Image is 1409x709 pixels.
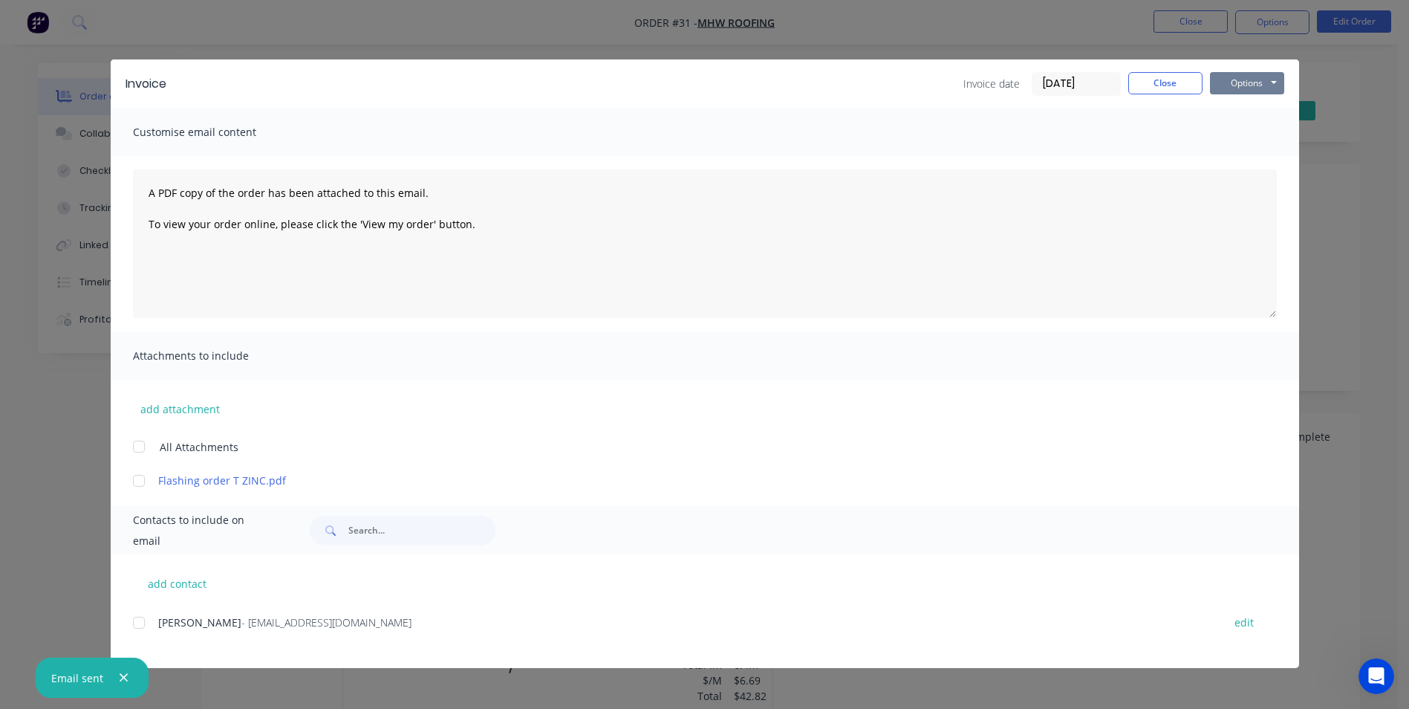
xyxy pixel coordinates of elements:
[158,615,241,629] span: [PERSON_NAME]
[241,615,411,629] span: - [EMAIL_ADDRESS][DOMAIN_NAME]
[133,572,222,595] button: add contact
[1226,612,1263,632] button: edit
[133,510,273,551] span: Contacts to include on email
[133,122,296,143] span: Customise email content
[133,346,296,366] span: Attachments to include
[51,670,103,686] div: Email sent
[133,398,227,420] button: add attachment
[348,516,495,545] input: Search...
[160,439,238,455] span: All Attachments
[1358,658,1394,694] iframe: Intercom live chat
[158,473,1208,488] a: Flashing order T ZINC.pdf
[1210,72,1284,94] button: Options
[1128,72,1203,94] button: Close
[126,75,166,93] div: Invoice
[963,76,1020,91] span: Invoice date
[133,169,1277,318] textarea: A PDF copy of the order has been attached to this email. To view your order online, please click ...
